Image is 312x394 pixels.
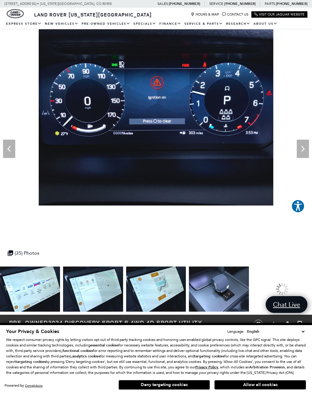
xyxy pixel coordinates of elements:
[158,19,183,29] a: Finance
[5,247,42,259] div: (35) Photos
[126,267,186,312] img: Used 2024 Eiger Gray Metallic Land Rover S image 23
[62,348,93,353] strong: functional cookies
[9,318,48,327] strong: Pre-Owned
[191,13,219,16] a: Hours & Map
[183,19,225,29] a: Service & Parts
[227,330,244,333] div: Language:
[214,380,306,389] button: Allow all cookies
[72,354,100,359] strong: analytics cookies
[169,2,200,6] a: [PHONE_NUMBER]
[80,19,132,29] a: Pre-Owned Vehicles
[195,365,218,370] u: Privacy Policy
[297,321,303,328] a: Print this Pre-Owned 2024 Discovery Sport S 4WD 4D Sport Utility
[3,140,15,158] div: Previous
[291,199,305,214] aside: Accessibility Help Desk
[119,380,210,390] button: Deny targeting cookies
[224,2,256,6] a: [PHONE_NUMBER]
[268,320,277,329] button: Compare Vehicle
[25,384,43,388] a: ComplyAuto
[246,328,306,335] select: Language Select
[5,19,43,29] a: EXPRESS STORE
[16,359,46,364] strong: targeting cookies
[90,343,119,348] strong: essential cookies
[34,11,152,18] span: Land Rover [US_STATE][GEOGRAPHIC_DATA]
[252,19,279,29] a: About Us
[5,2,112,6] a: [STREET_ADDRESS] • [US_STATE][GEOGRAPHIC_DATA], CO 80905
[254,13,305,16] a: Visit Our Jaguar Website
[297,140,309,158] div: Next
[249,365,285,370] strong: Arbitration Provision
[6,328,59,335] span: Your Privacy & Cookies
[43,19,80,29] a: New Vehicles
[7,9,24,18] img: Land Rover
[5,19,307,29] nav: Main Navigation
[132,19,158,29] a: Specials
[252,319,265,329] button: Save vehicle
[9,319,245,326] h1: 2024 Discovery Sport S 4WD 4D Sport Utility
[270,300,303,309] span: Chat Live
[189,267,249,312] img: Used 2024 Eiger Gray Metallic Land Rover S image 24
[5,384,43,388] div: Powered by
[225,19,252,29] a: Research
[276,2,307,6] a: [PHONE_NUMBER]
[291,199,305,213] button: Explore your accessibility options
[222,13,248,16] a: Contact Us
[63,267,123,312] img: Used 2024 Eiger Gray Metallic Land Rover S image 22
[194,354,224,359] strong: targeting cookies
[6,337,306,375] p: We respect consumer privacy rights by letting visitors opt out of third-party tracking cookies an...
[30,11,155,18] a: Land Rover [US_STATE][GEOGRAPHIC_DATA]
[283,321,289,328] a: Share this Pre-Owned 2024 Discovery Sport S 4WD 4D Sport Utility
[7,9,24,18] a: land-rover
[266,296,307,313] a: Chat Live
